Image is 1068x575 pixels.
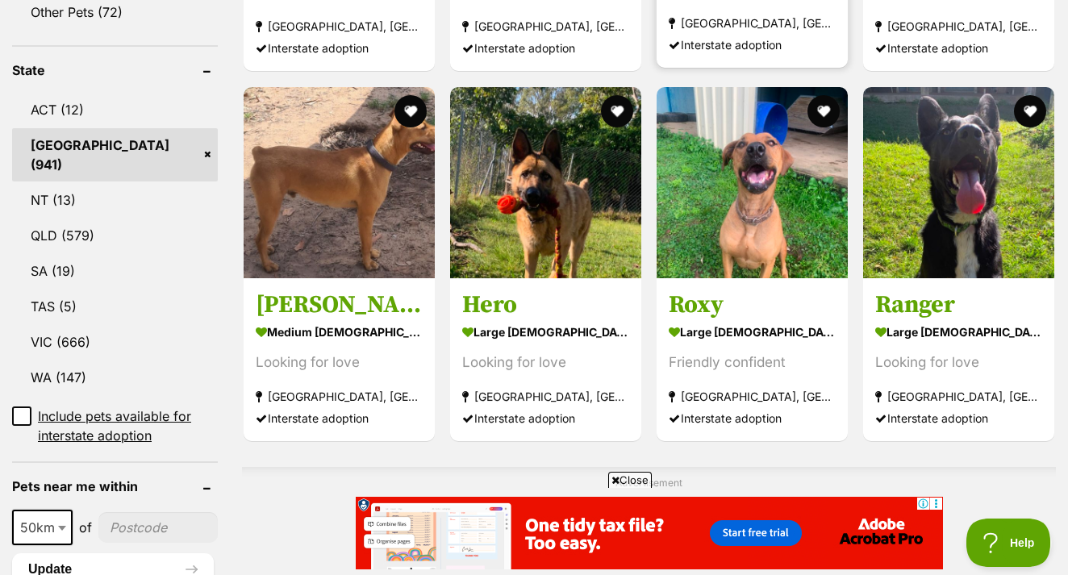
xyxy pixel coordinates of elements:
[601,95,633,127] button: favourite
[244,87,435,278] img: Jack Scar (Jax) - Staffordshire Bull Terrier Dog
[256,16,423,38] strong: [GEOGRAPHIC_DATA], [GEOGRAPHIC_DATA]
[12,183,218,217] a: NT (13)
[12,510,73,545] span: 50km
[12,479,218,494] header: Pets near me within
[966,519,1052,567] iframe: Help Scout Beacon - Open
[394,95,427,127] button: favourite
[863,87,1054,278] img: Ranger - Australian Kelpie x German Shepherd Dog
[450,277,641,441] a: Hero large [DEMOGRAPHIC_DATA] Dog Looking for love [GEOGRAPHIC_DATA], [GEOGRAPHIC_DATA] Interstat...
[875,38,1042,60] div: Interstate adoption
[669,385,836,407] strong: [GEOGRAPHIC_DATA], [GEOGRAPHIC_DATA]
[256,407,423,429] div: Interstate adoption
[657,277,848,441] a: Roxy large [DEMOGRAPHIC_DATA] Dog Friendly confident [GEOGRAPHIC_DATA], [GEOGRAPHIC_DATA] Interst...
[2,2,15,15] img: consumer-privacy-logo.png
[657,87,848,278] img: Roxy - Rhodesian Ridgeback Dog
[450,87,641,278] img: Hero - German Shepherd Dog
[863,277,1054,441] a: Ranger large [DEMOGRAPHIC_DATA] Dog Looking for love [GEOGRAPHIC_DATA], [GEOGRAPHIC_DATA] Interst...
[669,290,836,320] h3: Roxy
[12,254,218,288] a: SA (19)
[38,406,218,445] span: Include pets available for interstate adoption
[12,290,218,323] a: TAS (5)
[256,320,423,344] strong: medium [DEMOGRAPHIC_DATA] Dog
[875,407,1042,429] div: Interstate adoption
[12,63,218,77] header: State
[12,93,218,127] a: ACT (12)
[462,38,629,60] div: Interstate adoption
[875,320,1042,344] strong: large [DEMOGRAPHIC_DATA] Dog
[875,16,1042,38] strong: [GEOGRAPHIC_DATA], [GEOGRAPHIC_DATA]
[807,95,840,127] button: favourite
[669,13,836,35] strong: [GEOGRAPHIC_DATA], [GEOGRAPHIC_DATA]
[14,516,71,539] span: 50km
[608,472,652,488] span: Close
[256,38,423,60] div: Interstate adoption
[256,385,423,407] strong: [GEOGRAPHIC_DATA], [GEOGRAPHIC_DATA]
[462,290,629,320] h3: Hero
[669,407,836,429] div: Interstate adoption
[79,518,92,537] span: of
[256,352,423,373] div: Looking for love
[12,360,218,394] a: WA (147)
[256,290,423,320] h3: [PERSON_NAME] (Jax)
[669,352,836,373] div: Friendly confident
[244,277,435,441] a: [PERSON_NAME] (Jax) medium [DEMOGRAPHIC_DATA] Dog Looking for love [GEOGRAPHIC_DATA], [GEOGRAPHIC...
[462,385,629,407] strong: [GEOGRAPHIC_DATA], [GEOGRAPHIC_DATA]
[240,494,828,567] iframe: Advertisement
[12,406,218,445] a: Include pets available for interstate adoption
[12,325,218,359] a: VIC (666)
[669,35,836,56] div: Interstate adoption
[462,352,629,373] div: Looking for love
[875,290,1042,320] h3: Ranger
[462,16,629,38] strong: [GEOGRAPHIC_DATA], [GEOGRAPHIC_DATA]
[12,219,218,252] a: QLD (579)
[462,407,629,429] div: Interstate adoption
[875,352,1042,373] div: Looking for love
[12,128,218,181] a: [GEOGRAPHIC_DATA] (941)
[669,320,836,344] strong: large [DEMOGRAPHIC_DATA] Dog
[875,385,1042,407] strong: [GEOGRAPHIC_DATA], [GEOGRAPHIC_DATA]
[1014,95,1046,127] button: favourite
[98,512,218,543] input: postcode
[462,320,629,344] strong: large [DEMOGRAPHIC_DATA] Dog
